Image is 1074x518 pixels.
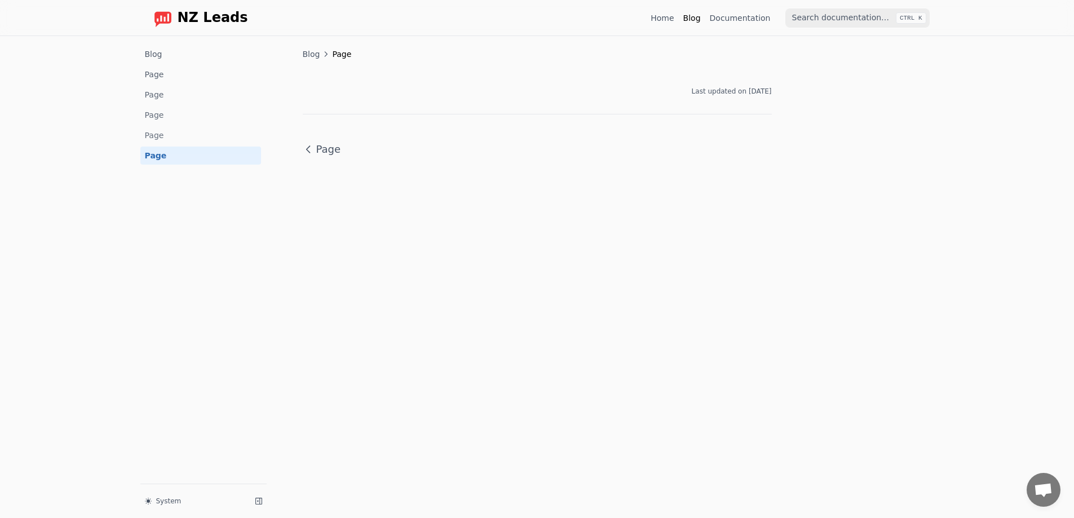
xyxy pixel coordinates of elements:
[140,147,261,165] a: Page
[303,87,772,96] div: Last updated on
[140,106,261,124] a: Page
[710,12,771,24] a: Documentation
[145,9,248,27] a: Home page
[785,8,930,28] input: Search documentation…
[683,12,701,24] a: Blog
[303,48,320,60] a: Blog
[140,126,261,144] a: Page
[303,132,350,166] a: Page
[140,493,246,509] button: System
[140,86,261,104] a: Page
[651,12,674,24] a: Home
[1027,473,1060,507] a: Open chat
[799,36,943,518] nav: table of contents
[178,10,248,26] span: NZ Leads
[154,9,172,27] img: logo
[332,48,351,60] span: Page
[140,45,261,63] a: Blog
[749,87,772,95] time: [DATE]
[140,65,261,83] a: Page
[251,493,267,509] button: Collapse sidebar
